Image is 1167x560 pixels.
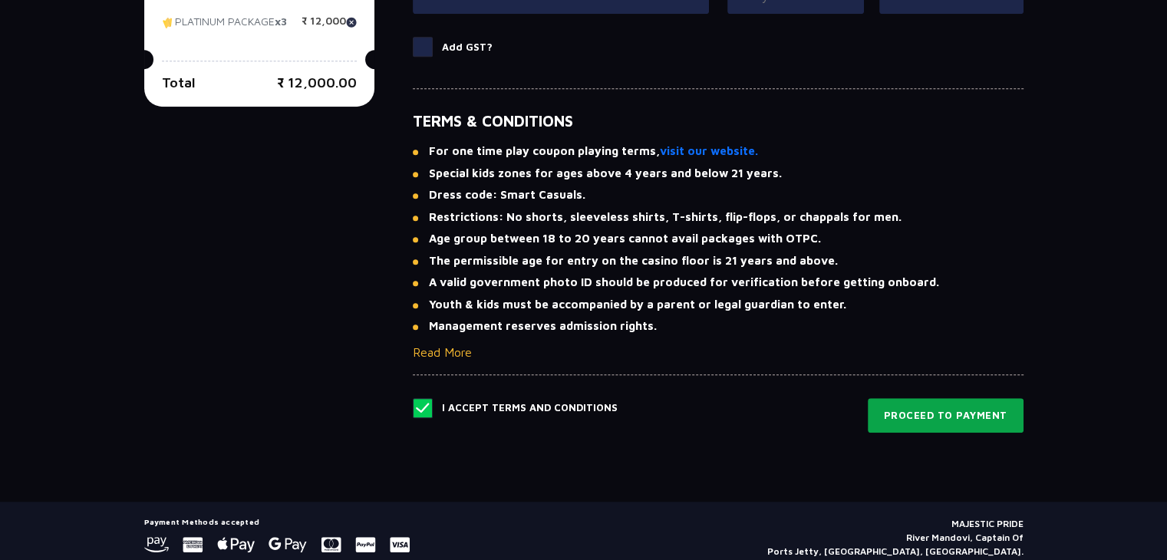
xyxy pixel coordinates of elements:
li: For one time play coupon playing terms, [413,143,1024,160]
strong: x3 [275,15,287,28]
p: I Accept Terms and Conditions [442,400,618,416]
li: The permissible age for entry on the casino floor is 21 years and above. [413,252,1024,270]
li: A valid government photo ID should be produced for verification before getting onboard. [413,274,1024,292]
li: Age group between 18 to 20 years cannot avail packages with OTPC. [413,230,1024,248]
button: Proceed to Payment [868,398,1024,433]
li: Dress code: Smart Casuals. [413,186,1024,204]
li: Restrictions: No shorts, sleeveless shirts, T-shirts, flip-flops, or chappals for men. [413,209,1024,226]
p: Total [162,72,196,93]
p: PLATINUM PACKAGE [162,15,287,38]
a: visit our website. [660,143,758,160]
h5: TERMS & CONDITIONS [413,112,1024,130]
li: Special kids zones for ages above 4 years and below 21 years. [413,165,1024,183]
p: ₹ 12,000 [302,15,357,38]
li: Management reserves admission rights. [413,318,1024,335]
p: ₹ 12,000.00 [277,72,357,93]
p: Add GST? [442,40,493,55]
p: MAJESTIC PRIDE River Mandovi, Captain Of Ports Jetty, [GEOGRAPHIC_DATA], [GEOGRAPHIC_DATA]. [767,517,1024,558]
li: Youth & kids must be accompanied by a parent or legal guardian to enter. [413,296,1024,314]
img: tikcet [162,15,175,29]
h5: Payment Methods accepted [144,517,410,526]
button: Read More [413,343,472,361]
